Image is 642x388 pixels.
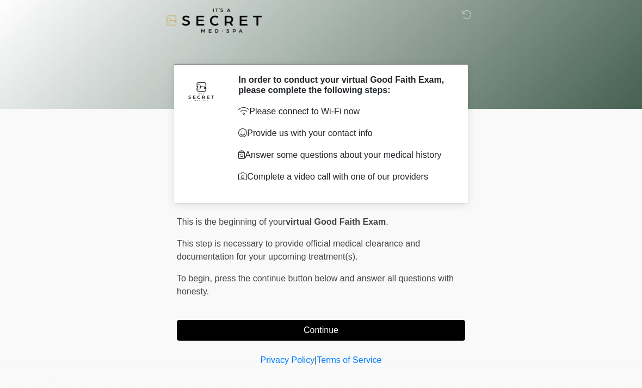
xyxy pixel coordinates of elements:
span: This step is necessary to provide official medical clearance and documentation for your upcoming ... [177,239,420,261]
a: Terms of Service [317,355,381,365]
img: Agent Avatar [185,75,218,107]
span: This is the beginning of your [177,217,286,226]
img: It's A Secret Med Spa Logo [166,8,262,33]
a: | [314,355,317,365]
strong: virtual Good Faith Exam [286,217,386,226]
p: Answer some questions about your medical history [238,149,449,162]
button: Continue [177,320,465,341]
span: . [386,217,388,226]
span: To begin, [177,274,214,283]
span: press the continue button below and answer all questions with honesty. [177,274,454,296]
p: Provide us with your contact info [238,127,449,140]
h1: ‎ ‎ [169,39,473,59]
p: Please connect to Wi-Fi now [238,105,449,118]
h2: In order to conduct your virtual Good Faith Exam, please complete the following steps: [238,75,449,95]
p: Complete a video call with one of our providers [238,170,449,183]
a: Privacy Policy [261,355,315,365]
